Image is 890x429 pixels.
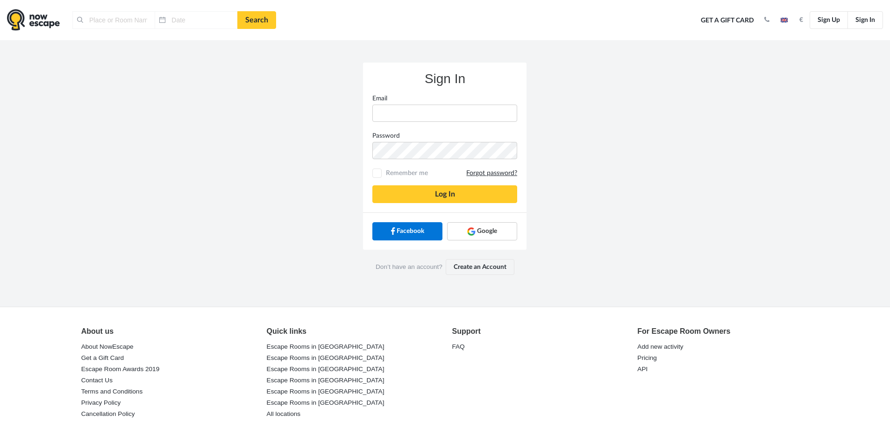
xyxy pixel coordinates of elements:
[372,72,517,86] h3: Sign In
[477,226,497,236] span: Google
[847,11,883,29] a: Sign In
[267,385,384,398] a: Escape Rooms in [GEOGRAPHIC_DATA]
[799,17,803,23] strong: €
[81,352,124,365] a: Get a Gift Card
[81,326,253,337] div: About us
[781,18,788,22] img: en.jpg
[447,222,517,240] a: Google
[72,11,155,29] input: Place or Room Name
[81,374,113,387] a: Contact Us
[452,340,464,353] a: FAQ
[637,340,683,353] a: Add new activity
[155,11,237,29] input: Date
[446,259,514,275] a: Create an Account
[81,385,142,398] a: Terms and Conditions
[397,226,424,236] span: Facebook
[365,131,524,141] label: Password
[372,185,517,203] button: Log In
[365,94,524,103] label: Email
[637,363,648,376] a: API
[267,352,384,365] a: Escape Rooms in [GEOGRAPHIC_DATA]
[267,340,384,353] a: Escape Rooms in [GEOGRAPHIC_DATA]
[267,374,384,387] a: Escape Rooms in [GEOGRAPHIC_DATA]
[795,15,808,25] button: €
[452,326,623,337] div: Support
[363,250,527,284] div: Don’t have an account?
[81,363,160,376] a: Escape Room Awards 2019
[237,11,276,29] a: Search
[267,363,384,376] a: Escape Rooms in [GEOGRAPHIC_DATA]
[466,169,517,178] a: Forgot password?
[81,340,134,353] a: About NowEscape
[267,396,384,409] a: Escape Rooms in [GEOGRAPHIC_DATA]
[384,169,517,178] span: Remember me
[637,326,809,337] div: For Escape Room Owners
[374,170,380,176] input: Remember meForgot password?
[372,222,442,240] a: Facebook
[810,11,848,29] a: Sign Up
[81,396,121,409] a: Privacy Policy
[267,408,301,421] a: All locations
[637,352,657,365] a: Pricing
[7,9,60,31] img: logo
[267,326,438,337] div: Quick links
[81,408,135,421] a: Cancellation Policy
[698,10,757,31] a: Get a Gift Card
